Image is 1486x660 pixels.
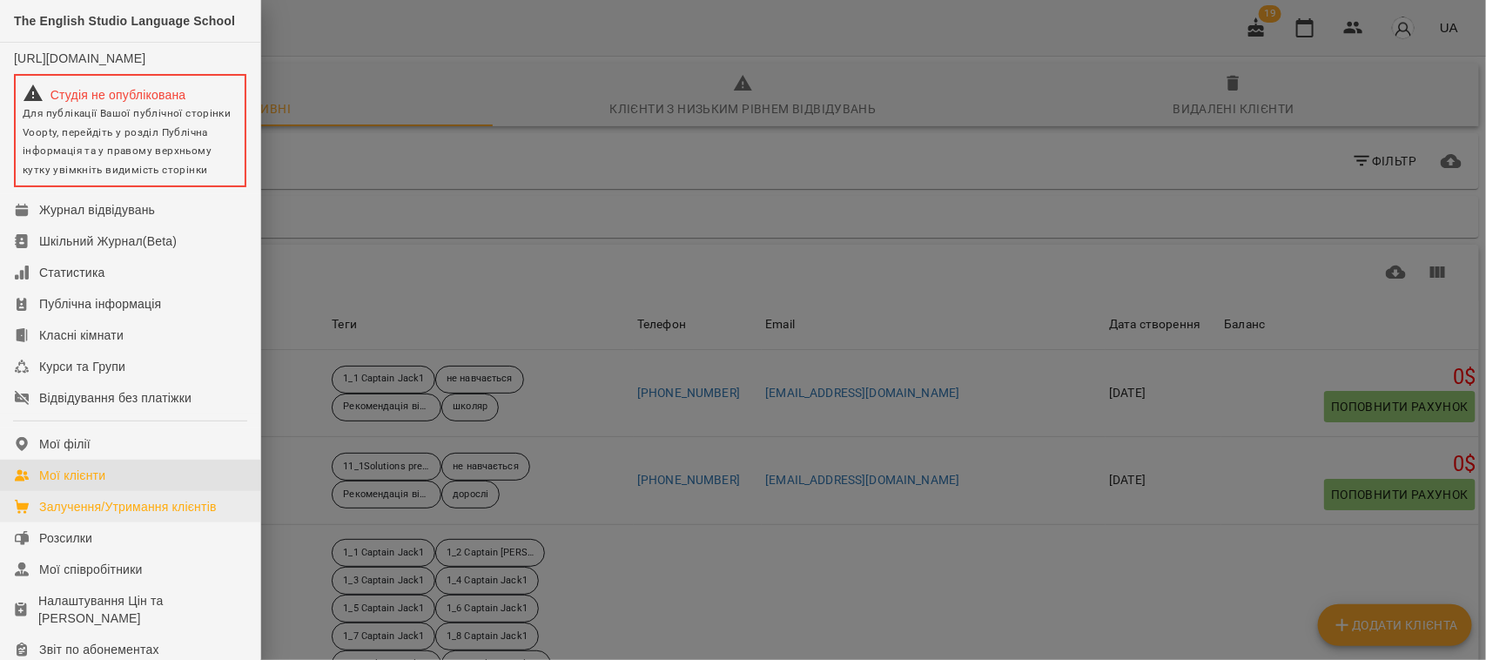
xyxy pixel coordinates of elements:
[39,561,143,578] div: Мої співробітники
[39,295,161,313] div: Публічна інформація
[39,201,155,219] div: Журнал відвідувань
[39,498,217,515] div: Залучення/Утримання клієнтів
[38,592,246,627] div: Налаштування Цін та [PERSON_NAME]
[39,529,92,547] div: Розсилки
[39,327,124,344] div: Класні кімнати
[14,14,235,28] span: The English Studio Language School
[39,389,192,407] div: Відвідування без платіжки
[39,358,125,375] div: Курси та Групи
[39,264,105,281] div: Статистика
[39,641,159,658] div: Звіт по абонементах
[23,83,238,104] div: Студія не опублікована
[39,435,91,453] div: Мої філії
[23,107,231,176] span: Для публікації Вашої публічної сторінки Voopty, перейдіть у розділ Публічна інформація та у право...
[14,51,145,65] a: [URL][DOMAIN_NAME]
[39,232,177,250] div: Шкільний Журнал(Beta)
[39,467,105,484] div: Мої клієнти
